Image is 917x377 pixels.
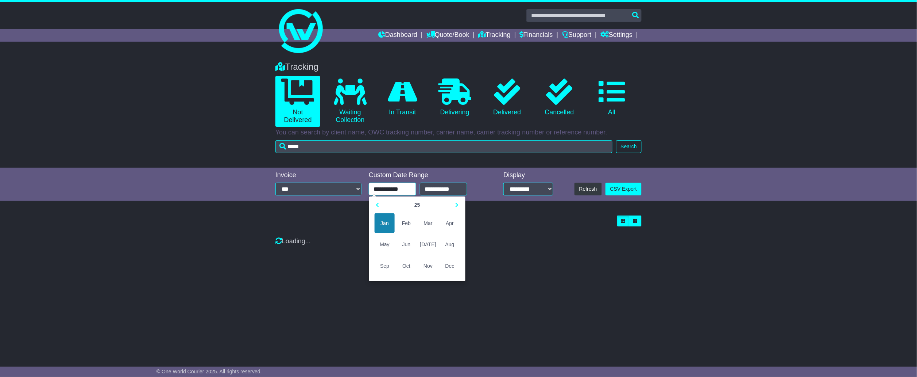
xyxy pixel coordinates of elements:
span: [DATE] [418,235,438,254]
span: Mar [418,213,438,233]
a: Delivered [485,76,530,119]
a: Tracking [479,29,511,42]
a: Not Delivered [275,76,320,127]
span: Aug [440,235,460,254]
a: CSV Export [605,183,642,195]
a: Settings [600,29,632,42]
p: You can search by client name, OWC tracking number, carrier name, carrier tracking number or refe... [275,129,642,137]
span: Oct [396,256,417,276]
div: Loading... [275,237,642,245]
th: Select Year [383,199,452,210]
a: Support [562,29,592,42]
span: © One World Courier 2025. All rights reserved. [156,369,262,374]
button: Refresh [574,183,602,195]
a: Waiting Collection [328,76,372,127]
span: Apr [440,213,460,233]
div: Display [503,171,553,179]
a: Financials [520,29,553,42]
a: In Transit [380,76,425,119]
div: Custom Date Range [369,171,486,179]
span: Jun [396,235,417,254]
a: Quote/Book [426,29,469,42]
div: Invoice [275,171,361,179]
span: Dec [440,256,460,276]
span: Sep [375,256,395,276]
a: Dashboard [378,29,417,42]
button: Search [616,140,642,153]
span: Nov [418,256,438,276]
a: Cancelled [537,76,582,119]
div: Tracking [272,62,645,72]
span: May [375,235,395,254]
span: Feb [396,213,417,233]
a: All [589,76,634,119]
span: Jan [375,213,395,233]
a: Delivering [432,76,477,119]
